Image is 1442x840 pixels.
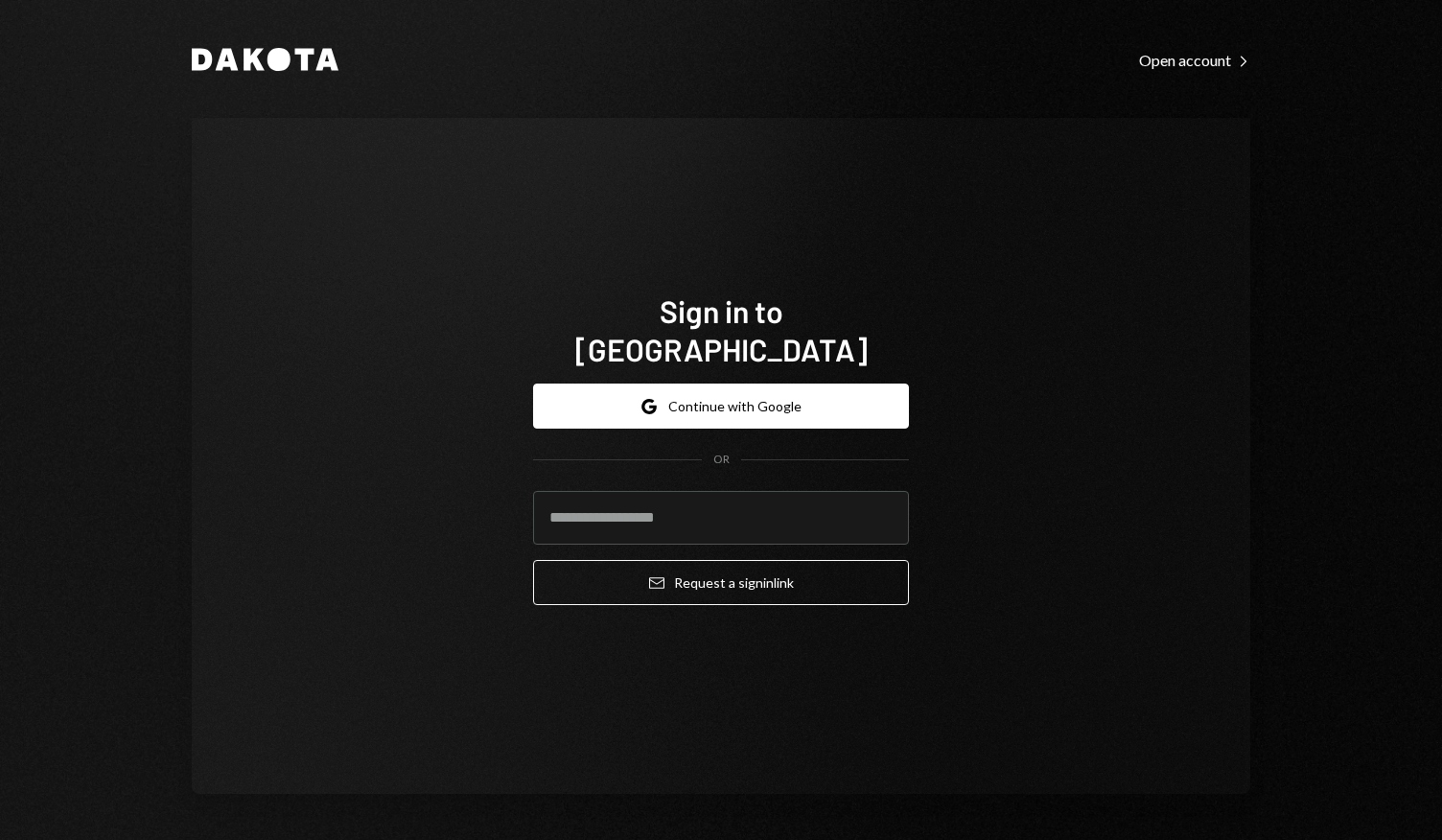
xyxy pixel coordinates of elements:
button: Request a signinlink [533,560,909,605]
div: OR [713,452,730,468]
button: Continue with Google [533,384,909,429]
div: Open account [1139,51,1250,70]
a: Open account [1139,49,1250,70]
h1: Sign in to [GEOGRAPHIC_DATA] [533,292,909,368]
